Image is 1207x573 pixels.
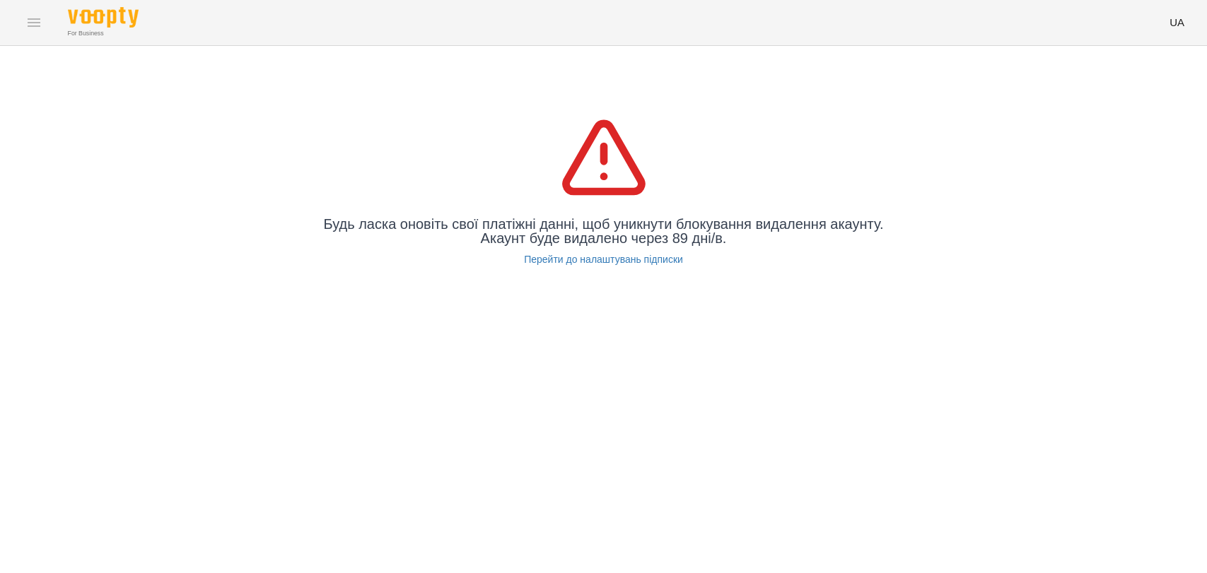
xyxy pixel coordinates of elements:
a: Перейти до налаштувань підписки [524,252,683,266]
span: For Business [68,29,139,38]
p: Будь ласка оновіть свої платіжні данні, щоб уникнути блокування видалення акаунту. Акаунт буде ви... [321,217,887,245]
img: 9a6ac88dba86b432ffca64be4417fc92.jpg [1130,13,1150,33]
button: UA [1164,9,1190,35]
img: Voopty Logo [68,7,139,28]
span: UA [1170,15,1184,30]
